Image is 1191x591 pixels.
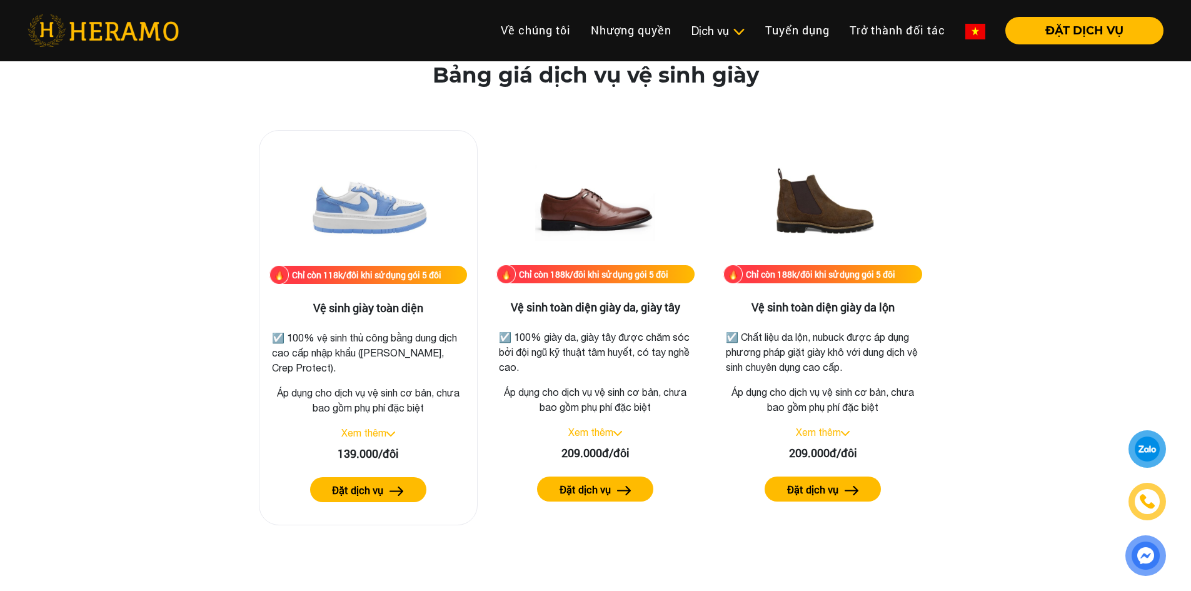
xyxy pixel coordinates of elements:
[617,486,631,495] img: arrow
[845,486,859,495] img: arrow
[269,385,467,415] p: Áp dụng cho dịch vụ vệ sinh cơ bản, chưa bao gồm phụ phí đặc biệt
[269,301,467,315] h3: Vệ sinh giày toàn diện
[496,301,695,315] h3: Vệ sinh toàn diện giày da, giày tây
[519,268,668,281] div: Chỉ còn 188k/đôi khi sử dụng gói 5 đôi
[496,385,695,415] p: Áp dụng cho dịch vụ vệ sinh cơ bản, chưa bao gồm phụ phí đặc biệt
[496,445,695,462] div: 209.000đ/đôi
[496,477,695,502] a: Đặt dịch vụ arrow
[760,140,885,265] img: Vệ sinh toàn diện giày da lộn
[732,26,745,38] img: subToggleIcon
[332,483,383,498] label: Đặt dịch vụ
[269,477,467,502] a: Đặt dịch vụ arrow
[433,63,759,88] h2: Bảng giá dịch vụ vệ sinh giày
[787,482,838,497] label: Đặt dịch vụ
[537,477,653,502] button: Đặt dịch vụ
[272,330,465,375] p: ☑️ 100% vệ sinh thủ công bằng dung dịch cao cấp nhập khẩu ([PERSON_NAME], Crep Protect).
[310,477,426,502] button: Đặt dịch vụ
[292,268,441,281] div: Chỉ còn 118k/đôi khi sử dụng gói 5 đôi
[1138,492,1157,512] img: phone-icon
[723,477,922,502] a: Đặt dịch vụ arrow
[841,431,850,436] img: arrow_down.svg
[491,17,581,44] a: Về chúng tôi
[1005,17,1163,44] button: ĐẶT DỊCH VỤ
[389,487,404,496] img: arrow
[28,14,179,47] img: heramo-logo.png
[765,477,881,502] button: Đặt dịch vụ
[533,140,658,265] img: Vệ sinh toàn diện giày da, giày tây
[995,25,1163,36] a: ĐẶT DỊCH VỤ
[723,265,743,284] img: fire.png
[746,268,895,281] div: Chỉ còn 188k/đôi khi sử dụng gói 5 đôi
[560,482,611,497] label: Đặt dịch vụ
[1129,483,1166,520] a: phone-icon
[726,330,920,375] p: ☑️ Chất liệu da lộn, nubuck được áp dụng phương pháp giặt giày khô với dung dịch vệ sinh chuyên d...
[723,385,922,415] p: Áp dụng cho dịch vụ vệ sinh cơ bản, chưa bao gồm phụ phí đặc biệt
[581,17,681,44] a: Nhượng quyền
[499,330,693,375] p: ☑️ 100% giày da, giày tây được chăm sóc bởi đội ngũ kỹ thuật tâm huyết, có tay nghề cao.
[341,427,386,438] a: Xem thêm
[755,17,840,44] a: Tuyển dụng
[269,445,467,462] div: 139.000/đôi
[306,141,431,266] img: Vệ sinh giày toàn diện
[723,445,922,462] div: 209.000đ/đôi
[386,432,395,437] img: arrow_down.svg
[796,427,841,438] a: Xem thêm
[723,301,922,315] h3: Vệ sinh toàn diện giày da lộn
[496,265,516,284] img: fire.png
[840,17,955,44] a: Trở thành đối tác
[613,431,622,436] img: arrow_down.svg
[691,23,745,39] div: Dịch vụ
[269,265,289,285] img: fire.png
[568,427,613,438] a: Xem thêm
[965,24,985,39] img: vn-flag.png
